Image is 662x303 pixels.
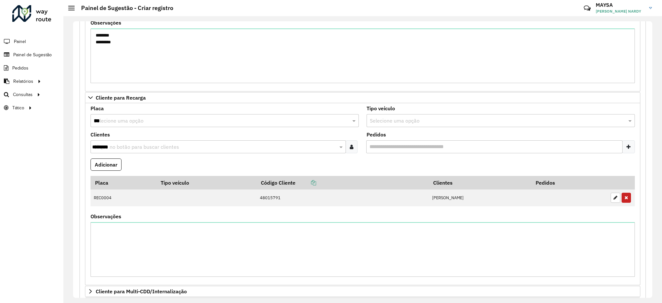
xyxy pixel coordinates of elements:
[295,179,316,186] a: Copiar
[85,92,640,103] a: Cliente para Recarga
[85,286,640,297] a: Cliente para Multi-CDD/Internalização
[91,158,122,171] button: Adicionar
[91,131,110,138] label: Clientes
[156,176,256,189] th: Tipo veículo
[91,176,156,189] th: Placa
[13,91,33,98] span: Consultas
[91,104,104,112] label: Placa
[75,5,173,12] h2: Painel de Sugestão - Criar registro
[14,38,26,45] span: Painel
[13,78,33,85] span: Relatórios
[256,189,429,206] td: 48015791
[85,103,640,286] div: Cliente para Recarga
[96,95,146,100] span: Cliente para Recarga
[429,176,531,189] th: Clientes
[429,189,531,206] td: [PERSON_NAME]
[91,189,156,206] td: REC0004
[596,2,644,8] h3: MAYSA
[91,212,121,220] label: Observações
[367,131,386,138] label: Pedidos
[367,104,395,112] label: Tipo veículo
[12,65,28,71] span: Pedidos
[13,51,52,58] span: Painel de Sugestão
[96,289,187,294] span: Cliente para Multi-CDD/Internalização
[596,8,644,14] span: [PERSON_NAME] NARDY
[531,176,607,189] th: Pedidos
[91,19,121,27] label: Observações
[12,104,24,111] span: Tático
[580,1,594,15] a: Contato Rápido
[256,176,429,189] th: Código Cliente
